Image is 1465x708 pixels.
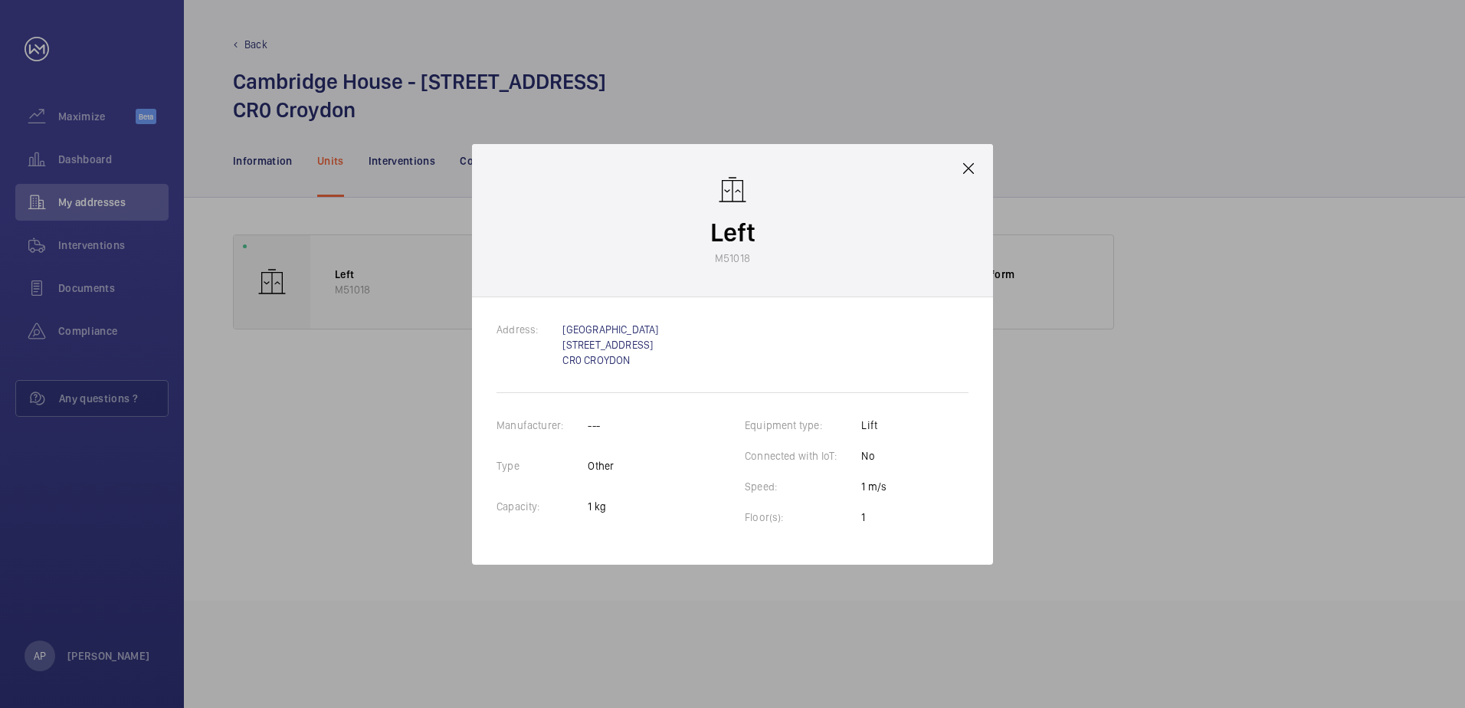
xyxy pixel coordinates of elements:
[715,251,750,266] p: M51018
[497,500,565,513] label: Capacity:
[710,215,755,251] p: Left
[861,418,887,433] p: Lift
[861,510,887,525] p: 1
[717,175,748,205] img: elevator.svg
[562,323,658,366] a: [GEOGRAPHIC_DATA] [STREET_ADDRESS] CR0 CROYDON
[588,499,614,514] p: 1 kg
[497,323,562,336] label: Address:
[745,450,861,462] label: Connected with IoT:
[588,458,614,474] p: Other
[861,448,887,464] p: No
[745,511,808,523] label: Floor(s):
[497,419,588,431] label: Manufacturer:
[745,480,801,493] label: Speed:
[588,418,614,433] p: ---
[745,419,847,431] label: Equipment type:
[861,479,887,494] p: 1 m/s
[497,460,544,472] label: Type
